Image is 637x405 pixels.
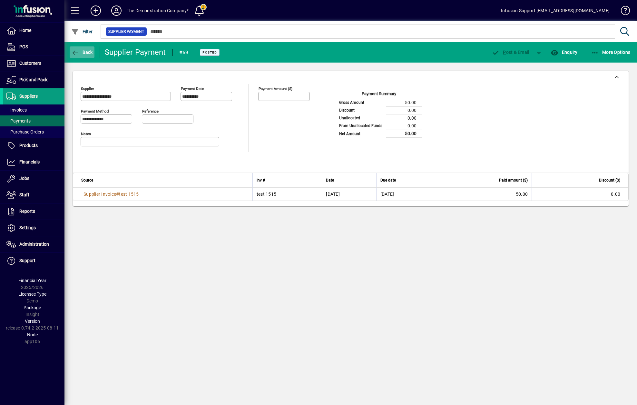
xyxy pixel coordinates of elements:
a: Purchase Orders [3,126,64,137]
span: Paid amount ($) [499,177,528,184]
span: Back [71,50,93,55]
a: Knowledge Base [616,1,629,22]
a: Jobs [3,171,64,187]
span: ost & Email [492,50,529,55]
span: Package [24,305,41,310]
a: Products [3,138,64,154]
div: The Demonstration Company* [127,5,189,16]
button: Add [85,5,106,16]
a: Invoices [3,104,64,115]
td: Net Amount [336,130,386,138]
span: Source [81,177,93,184]
a: POS [3,39,64,55]
a: Settings [3,220,64,236]
span: Inv # [257,177,265,184]
button: More Options [590,46,632,58]
span: Purchase Orders [6,129,44,134]
td: 0.00 [386,106,422,114]
span: Home [19,28,31,33]
span: POS [19,44,28,49]
span: More Options [591,50,631,55]
app-page-summary-card: Payment Summary [336,84,422,138]
td: From Unallocated Funds [336,122,386,130]
mat-label: Payment Amount ($) [259,86,292,91]
td: 0.00 [386,122,422,130]
button: Back [70,46,94,58]
span: Products [19,143,38,148]
button: Filter [70,26,94,37]
mat-label: Payment Date [181,86,204,91]
td: 50.00 [386,99,422,106]
span: Licensee Type [18,291,46,297]
span: P [503,50,506,55]
span: Staff [19,192,29,197]
span: Discount ($) [599,177,620,184]
span: Filter [71,29,93,34]
span: Due date [380,177,396,184]
a: Staff [3,187,64,203]
a: Supplier Invoice#test 1515 [81,191,141,198]
mat-label: Reference [142,109,159,114]
a: Customers [3,55,64,72]
a: Reports [3,203,64,220]
app-page-header-button: Back [64,46,100,58]
div: Payment Summary [336,91,422,99]
a: Pick and Pack [3,72,64,88]
a: Administration [3,236,64,252]
button: Profile [106,5,127,16]
span: Node [27,332,38,337]
span: Financial Year [18,278,46,283]
span: Payments [6,118,31,123]
td: 50.00 [386,130,422,138]
td: 0.00 [532,188,628,201]
span: Pick and Pack [19,77,47,82]
mat-label: Payment method [81,109,109,114]
td: Unallocated [336,114,386,122]
span: Suppliers [19,94,38,99]
mat-label: Supplier [81,86,94,91]
span: Supplier Invoice [83,192,116,197]
span: test 1515 [119,192,139,197]
span: Customers [19,61,41,66]
td: [DATE] [376,188,435,201]
a: Home [3,23,64,39]
span: Version [25,319,40,324]
span: Supplier Payment [108,28,144,35]
span: Reports [19,209,35,214]
button: Post & Email [489,46,533,58]
div: Supplier Payment [105,47,166,57]
td: Gross Amount [336,99,386,106]
span: Invoices [6,107,27,113]
span: Date [326,177,334,184]
td: Discount [336,106,386,114]
mat-label: Notes [81,132,91,136]
span: # [116,192,119,197]
td: 0.00 [386,114,422,122]
a: Payments [3,115,64,126]
span: Enquiry [551,50,577,55]
a: Support [3,253,64,269]
td: [DATE] [322,188,376,201]
span: Administration [19,242,49,247]
span: Posted [202,50,217,54]
span: Support [19,258,35,263]
button: Enquiry [549,46,579,58]
span: Financials [19,159,40,164]
div: Infusion Support [EMAIL_ADDRESS][DOMAIN_NAME] [501,5,610,16]
td: test 1515 [252,188,322,201]
span: Settings [19,225,36,230]
span: Jobs [19,176,29,181]
a: Financials [3,154,64,170]
div: #69 [179,47,189,58]
td: 50.00 [435,188,532,201]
